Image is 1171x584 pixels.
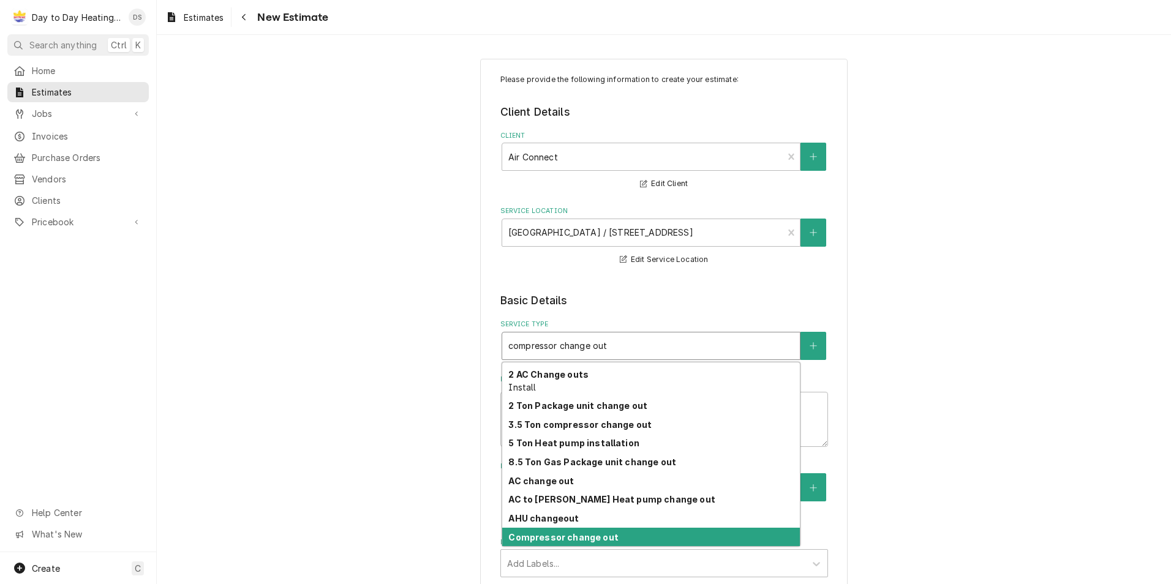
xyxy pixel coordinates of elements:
[7,169,149,189] a: Vendors
[32,215,124,228] span: Pricebook
[500,206,828,216] label: Service Location
[810,152,817,161] svg: Create New Client
[500,206,828,267] div: Service Location
[508,419,652,430] strong: 3.5 Ton compressor change out
[7,103,149,124] a: Go to Jobs
[7,126,149,146] a: Invoices
[135,562,141,575] span: C
[32,130,143,143] span: Invoices
[32,86,143,99] span: Estimates
[500,375,828,446] div: Reason For Call
[234,7,254,27] button: Navigate back
[129,9,146,26] div: DS
[800,219,826,247] button: Create New Location
[11,9,28,26] div: Day to Day Heating and Cooling's Avatar
[800,143,826,171] button: Create New Client
[508,494,715,504] strong: AC to [PERSON_NAME] Heat pump change out
[500,537,828,577] div: Labels
[810,342,817,350] svg: Create New Service
[508,382,536,392] span: Install
[508,476,574,486] strong: AC change out
[32,107,124,120] span: Jobs
[184,11,224,24] span: Estimates
[7,61,149,81] a: Home
[7,34,149,56] button: Search anythingCtrlK
[500,375,828,384] label: Reason For Call
[135,39,141,51] span: K
[508,438,639,448] strong: 5 Ton Heat pump installation
[508,457,676,467] strong: 8.5 Ton Gas Package unit change out
[160,7,228,28] a: Estimates
[500,462,828,471] label: Equipment
[32,11,122,24] div: Day to Day Heating and Cooling
[500,131,828,192] div: Client
[7,212,149,232] a: Go to Pricebook
[500,320,828,359] div: Service Type
[800,473,826,501] button: Create New Equipment
[254,9,328,26] span: New Estimate
[508,400,647,411] strong: 2 Ton Package unit change out
[638,176,690,192] button: Edit Client
[7,148,149,168] a: Purchase Orders
[500,462,828,522] div: Equipment
[500,293,828,309] legend: Basic Details
[508,532,618,542] strong: Compressor change out
[500,104,828,120] legend: Client Details
[7,503,149,523] a: Go to Help Center
[500,537,828,547] label: Labels
[32,151,143,164] span: Purchase Orders
[32,64,143,77] span: Home
[810,484,817,492] svg: Create New Equipment
[508,369,589,380] strong: 2 AC Change outs
[32,173,143,185] span: Vendors
[500,74,828,85] p: Please provide the following information to create your estimate:
[810,228,817,237] svg: Create New Location
[111,39,127,51] span: Ctrl
[7,82,149,102] a: Estimates
[508,513,579,523] strong: AHU changeout
[32,506,141,519] span: Help Center
[500,131,828,141] label: Client
[7,524,149,544] a: Go to What's New
[32,563,60,574] span: Create
[32,194,143,207] span: Clients
[7,190,149,211] a: Clients
[500,320,828,329] label: Service Type
[800,332,826,360] button: Create New Service
[29,39,97,51] span: Search anything
[618,252,710,268] button: Edit Service Location
[32,528,141,541] span: What's New
[11,9,28,26] div: D
[129,9,146,26] div: David Silvestre's Avatar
